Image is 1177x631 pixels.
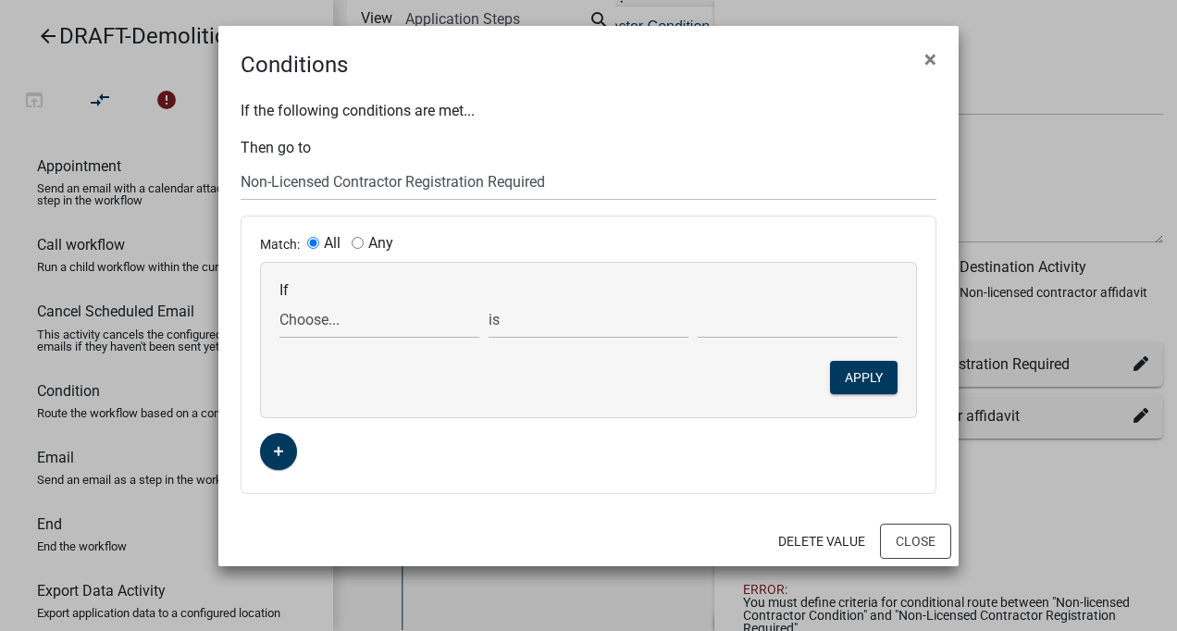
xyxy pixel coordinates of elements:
[279,283,289,298] label: If
[830,361,898,394] button: Apply
[763,525,880,558] button: Delete Value
[880,524,951,559] button: Close
[924,46,936,72] span: ×
[241,141,311,155] label: Then go to
[241,100,936,122] p: If the following conditions are met...
[368,236,393,251] label: Any
[241,48,348,81] h4: Conditions
[324,236,341,251] label: All
[910,33,951,85] button: Close
[260,237,307,252] span: Match:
